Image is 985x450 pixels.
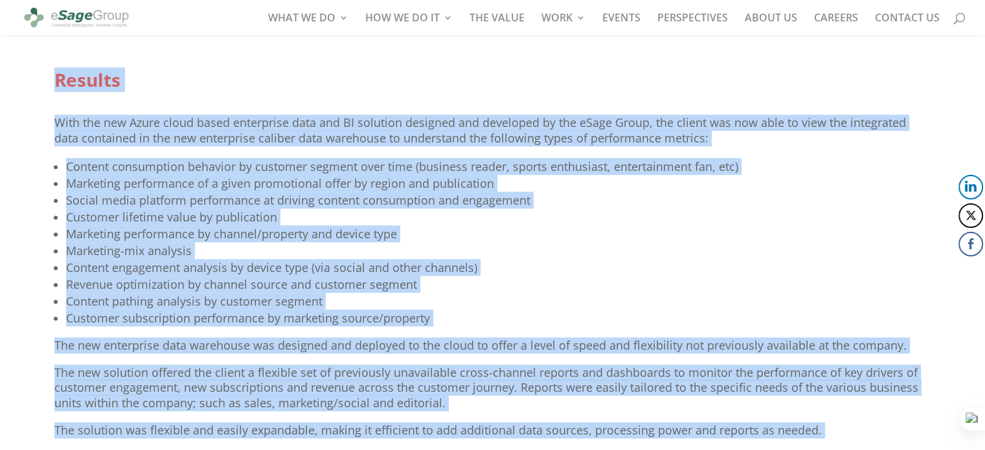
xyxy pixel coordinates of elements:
[66,293,931,309] li: Content pathing analysis by customer segment
[470,13,525,35] a: THE VALUE
[66,276,931,293] li: Revenue optimization by channel source and customer segment
[54,67,120,92] span: Results
[66,192,931,208] li: Social media platform performance at driving content consumption and engagement
[54,423,931,438] p: The solution was flexible and easily expandable, making it efficient to add additional data sourc...
[745,13,797,35] a: ABOUT US
[66,175,931,192] li: Marketing performance of a given promotional offer by region and publication
[54,338,931,365] p: The new enterprise data warehouse was designed and deployed to the cloud to offer a level of spee...
[22,3,131,32] img: eSage Group
[54,115,931,158] p: With the new Azure cloud based enterprise data and BI solution designed and developed by the eSag...
[268,13,348,35] a: WHAT WE DO
[814,13,858,35] a: CAREERS
[958,203,983,228] button: Twitter Share
[66,309,931,326] li: Customer subscription performance by marketing source/property
[66,259,931,276] li: Content engagement analysis by device type (via social and other channels)
[958,232,983,256] button: Facebook Share
[66,225,931,242] li: Marketing performance by channel/property and device type
[875,13,940,35] a: CONTACT US
[365,13,453,35] a: HOW WE DO IT
[541,13,585,35] a: WORK
[54,365,931,423] p: The new solution offered the client a flexible set of previously unavailable cross-channel report...
[958,175,983,199] button: LinkedIn Share
[66,158,931,175] li: Content consumption behavior by customer segment over time (business reader, sports enthusiast, e...
[66,242,931,259] li: Marketing-mix analysis
[657,13,728,35] a: PERSPECTIVES
[66,208,931,225] li: Customer lifetime value by publication
[602,13,640,35] a: EVENTS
